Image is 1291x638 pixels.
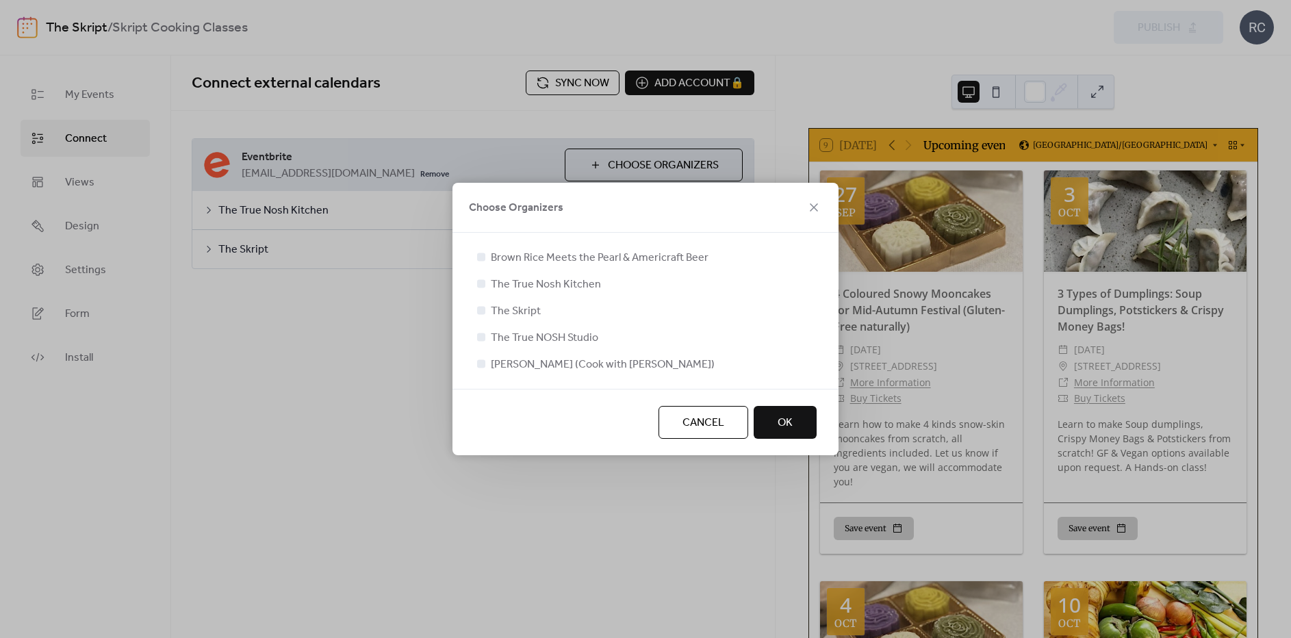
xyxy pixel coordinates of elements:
[682,415,724,431] span: Cancel
[778,415,793,431] span: OK
[491,303,541,320] span: The Skript
[754,406,817,439] button: OK
[491,330,598,346] span: The True NOSH Studio
[491,357,715,373] span: [PERSON_NAME] (Cook with [PERSON_NAME])
[659,406,748,439] button: Cancel
[491,277,601,293] span: The True Nosh Kitchen
[491,250,708,266] span: Brown Rice Meets the Pearl & Americraft Beer
[469,200,563,216] span: Choose Organizers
